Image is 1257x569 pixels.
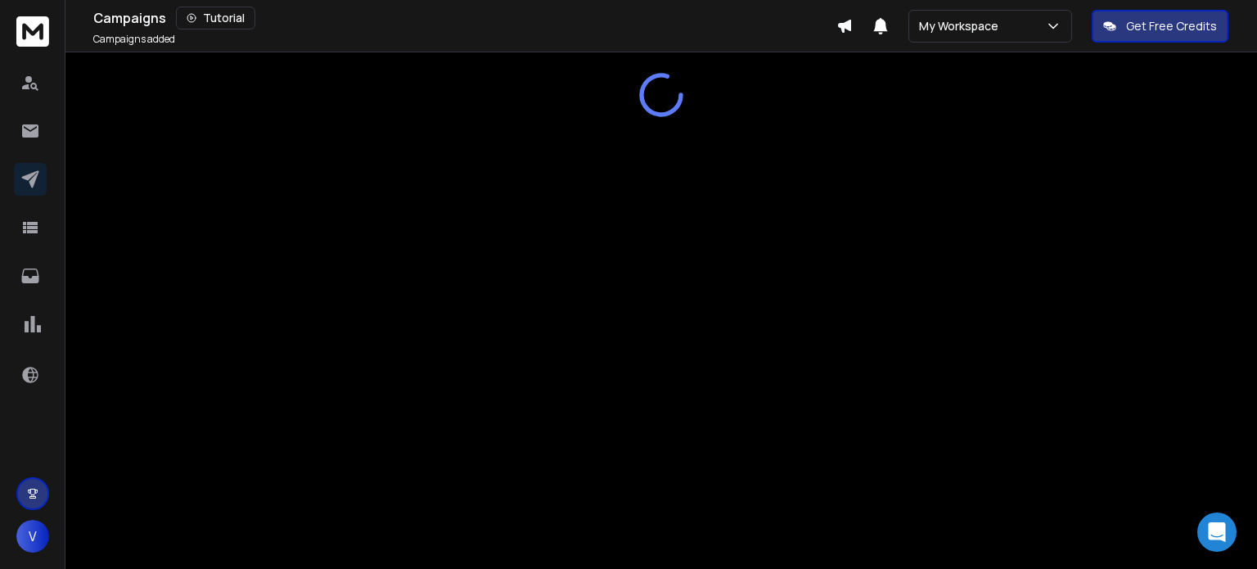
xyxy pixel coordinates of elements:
[16,520,49,553] button: V
[93,7,836,29] div: Campaigns
[1126,18,1217,34] p: Get Free Credits
[176,7,255,29] button: Tutorial
[919,18,1005,34] p: My Workspace
[1092,10,1228,43] button: Get Free Credits
[1197,513,1237,552] div: Open Intercom Messenger
[93,33,175,46] p: Campaigns added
